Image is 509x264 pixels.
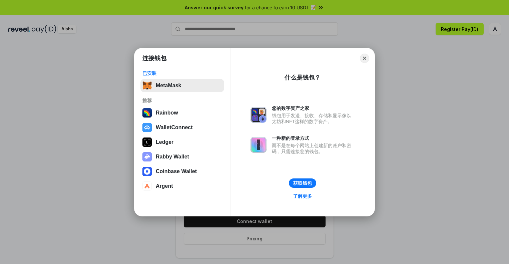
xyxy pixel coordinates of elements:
img: svg+xml,%3Csvg%20width%3D%2228%22%20height%3D%2228%22%20viewBox%3D%220%200%2028%2028%22%20fill%3D... [142,181,152,191]
div: 您的数字资产之家 [272,105,355,111]
button: Rabby Wallet [140,150,224,163]
div: Coinbase Wallet [156,168,197,174]
div: 了解更多 [293,193,312,199]
button: WalletConnect [140,121,224,134]
div: Argent [156,183,173,189]
div: 而不是在每个网站上创建新的账户和密码，只需连接您的钱包。 [272,142,355,154]
img: svg+xml,%3Csvg%20xmlns%3D%22http%3A%2F%2Fwww.w3.org%2F2000%2Fsvg%22%20width%3D%2228%22%20height%3... [142,137,152,147]
button: Argent [140,179,224,193]
div: Ledger [156,139,173,145]
img: svg+xml,%3Csvg%20xmlns%3D%22http%3A%2F%2Fwww.w3.org%2F2000%2Fsvg%22%20fill%3D%22none%22%20viewBox... [250,107,267,123]
button: Close [360,54,369,63]
button: Coinbase Wallet [140,165,224,178]
button: MetaMask [140,79,224,92]
div: 一种新的登录方式 [272,135,355,141]
div: 钱包用于发送、接收、存储和显示像以太坊和NFT这样的数字资产。 [272,113,355,125]
img: svg+xml,%3Csvg%20xmlns%3D%22http%3A%2F%2Fwww.w3.org%2F2000%2Fsvg%22%20fill%3D%22none%22%20viewBox... [250,137,267,153]
div: 推荐 [142,98,222,104]
img: svg+xml,%3Csvg%20width%3D%2228%22%20height%3D%2228%22%20viewBox%3D%220%200%2028%2028%22%20fill%3D... [142,123,152,132]
div: 获取钱包 [293,180,312,186]
img: svg+xml,%3Csvg%20xmlns%3D%22http%3A%2F%2Fwww.w3.org%2F2000%2Fsvg%22%20fill%3D%22none%22%20viewBox... [142,152,152,161]
img: svg+xml,%3Csvg%20width%3D%22120%22%20height%3D%22120%22%20viewBox%3D%220%200%20120%20120%22%20fil... [142,108,152,118]
a: 了解更多 [289,192,316,200]
img: svg+xml,%3Csvg%20width%3D%2228%22%20height%3D%2228%22%20viewBox%3D%220%200%2028%2028%22%20fill%3D... [142,167,152,176]
button: Rainbow [140,106,224,120]
div: MetaMask [156,83,181,89]
button: Ledger [140,135,224,149]
button: 获取钱包 [289,178,316,188]
img: svg+xml,%3Csvg%20fill%3D%22none%22%20height%3D%2233%22%20viewBox%3D%220%200%2035%2033%22%20width%... [142,81,152,90]
div: WalletConnect [156,125,193,131]
h1: 连接钱包 [142,54,166,62]
div: 已安装 [142,70,222,76]
div: 什么是钱包？ [285,74,321,82]
div: Rainbow [156,110,178,116]
div: Rabby Wallet [156,154,189,160]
